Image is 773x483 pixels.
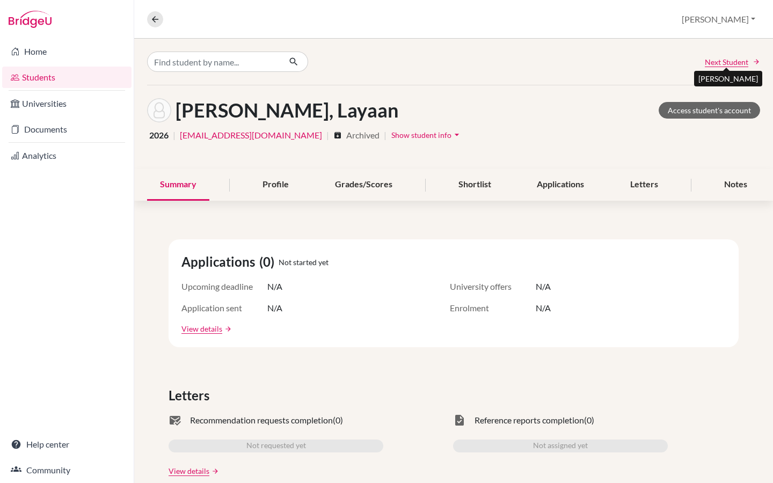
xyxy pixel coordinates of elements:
[169,386,214,405] span: Letters
[2,459,132,481] a: Community
[169,465,209,477] a: View details
[181,252,259,272] span: Applications
[176,99,398,122] h1: [PERSON_NAME], Layaan
[267,280,282,293] span: N/A
[584,414,594,427] span: (0)
[250,169,302,201] div: Profile
[267,302,282,314] span: N/A
[173,129,176,142] span: |
[450,302,536,314] span: Enrolment
[346,129,380,142] span: Archived
[2,41,132,62] a: Home
[279,257,329,268] span: Not started yet
[450,280,536,293] span: University offers
[384,129,386,142] span: |
[533,440,588,452] span: Not assigned yet
[333,131,342,140] i: archive
[181,280,267,293] span: Upcoming deadline
[475,414,584,427] span: Reference reports completion
[2,67,132,88] a: Students
[181,323,222,334] a: View details
[2,434,132,455] a: Help center
[2,119,132,140] a: Documents
[222,325,232,333] a: arrow_forward
[322,169,405,201] div: Grades/Scores
[705,56,748,68] span: Next Student
[259,252,279,272] span: (0)
[453,414,466,427] span: task
[659,102,760,119] a: Access student's account
[181,302,267,314] span: Application sent
[9,11,52,28] img: Bridge-U
[147,98,171,122] img: Layaan Al Khateeb's avatar
[209,467,219,475] a: arrow_forward
[2,145,132,166] a: Analytics
[169,414,181,427] span: mark_email_read
[333,414,343,427] span: (0)
[147,52,280,72] input: Find student by name...
[677,9,760,30] button: [PERSON_NAME]
[326,129,329,142] span: |
[711,169,760,201] div: Notes
[2,93,132,114] a: Universities
[617,169,671,201] div: Letters
[694,71,762,86] div: [PERSON_NAME]
[705,56,760,68] a: Next Student
[246,440,306,452] span: Not requested yet
[536,302,551,314] span: N/A
[391,127,463,143] button: Show student infoarrow_drop_down
[180,129,322,142] a: [EMAIL_ADDRESS][DOMAIN_NAME]
[524,169,597,201] div: Applications
[536,280,551,293] span: N/A
[147,169,209,201] div: Summary
[149,129,169,142] span: 2026
[451,129,462,140] i: arrow_drop_down
[446,169,504,201] div: Shortlist
[190,414,333,427] span: Recommendation requests completion
[391,130,451,140] span: Show student info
